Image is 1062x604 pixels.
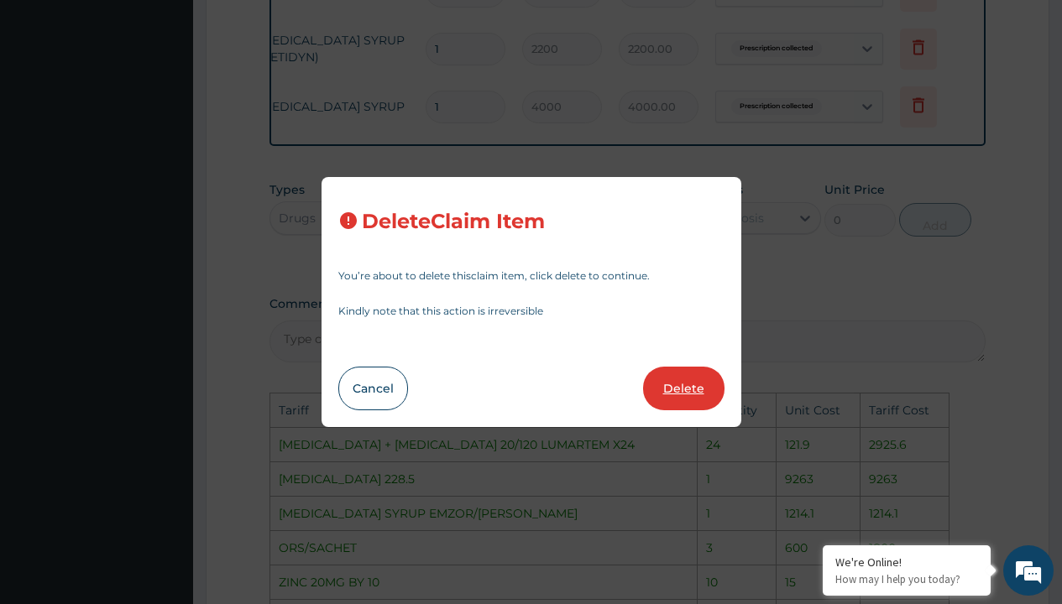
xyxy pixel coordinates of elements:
[8,415,320,474] textarea: Type your message and hit 'Enter'
[275,8,316,49] div: Minimize live chat window
[835,572,978,586] p: How may I help you today?
[338,367,408,410] button: Cancel
[643,367,725,410] button: Delete
[31,84,68,126] img: d_794563401_company_1708531726252_794563401
[97,190,232,359] span: We're online!
[338,271,725,281] p: You’re about to delete this claim item , click delete to continue.
[338,306,725,316] p: Kindly note that this action is irreversible
[835,555,978,570] div: We're Online!
[362,211,545,233] h3: Delete Claim Item
[87,94,282,116] div: Chat with us now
